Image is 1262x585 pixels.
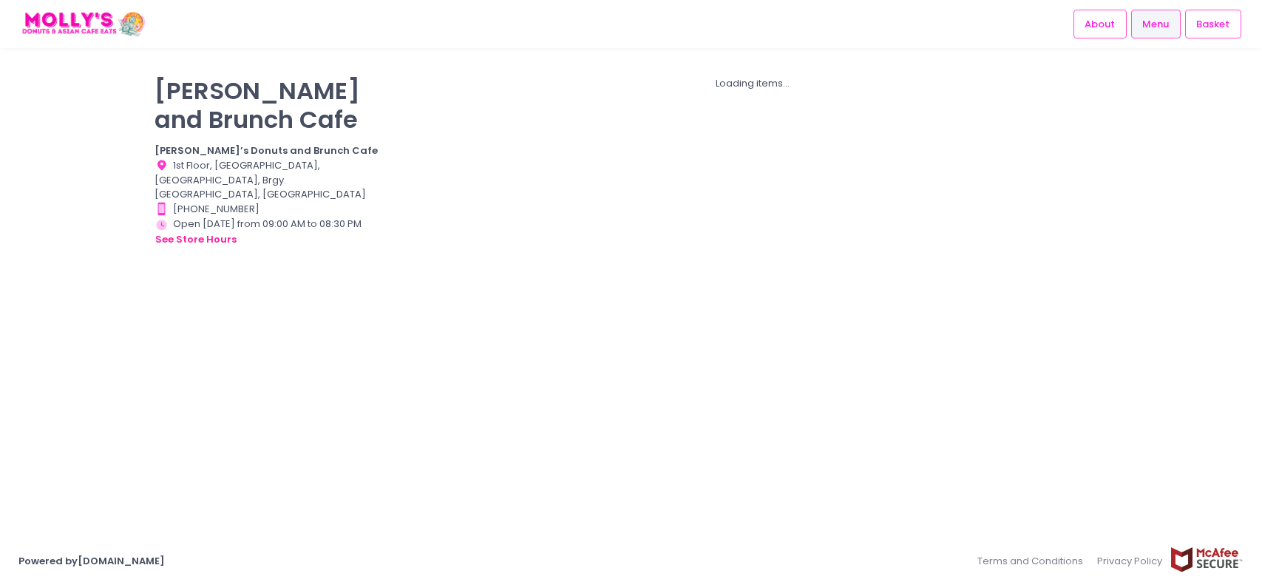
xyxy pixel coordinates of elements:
[1131,10,1181,38] a: Menu
[1142,17,1169,32] span: Menu
[18,554,165,568] a: Powered by[DOMAIN_NAME]
[1085,17,1115,32] span: About
[1090,547,1170,575] a: Privacy Policy
[18,11,148,37] img: logo
[155,202,379,217] div: [PHONE_NUMBER]
[397,76,1107,91] div: Loading items...
[977,547,1090,575] a: Terms and Conditions
[155,143,378,158] b: [PERSON_NAME]’s Donuts and Brunch Cafe
[155,76,379,134] p: [PERSON_NAME] and Brunch Cafe
[1170,547,1244,572] img: mcafee-secure
[1196,17,1229,32] span: Basket
[1073,10,1127,38] a: About
[155,217,379,248] div: Open [DATE] from 09:00 AM to 08:30 PM
[155,231,237,248] button: see store hours
[155,158,379,202] div: 1st Floor, [GEOGRAPHIC_DATA], [GEOGRAPHIC_DATA], Brgy. [GEOGRAPHIC_DATA], [GEOGRAPHIC_DATA]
